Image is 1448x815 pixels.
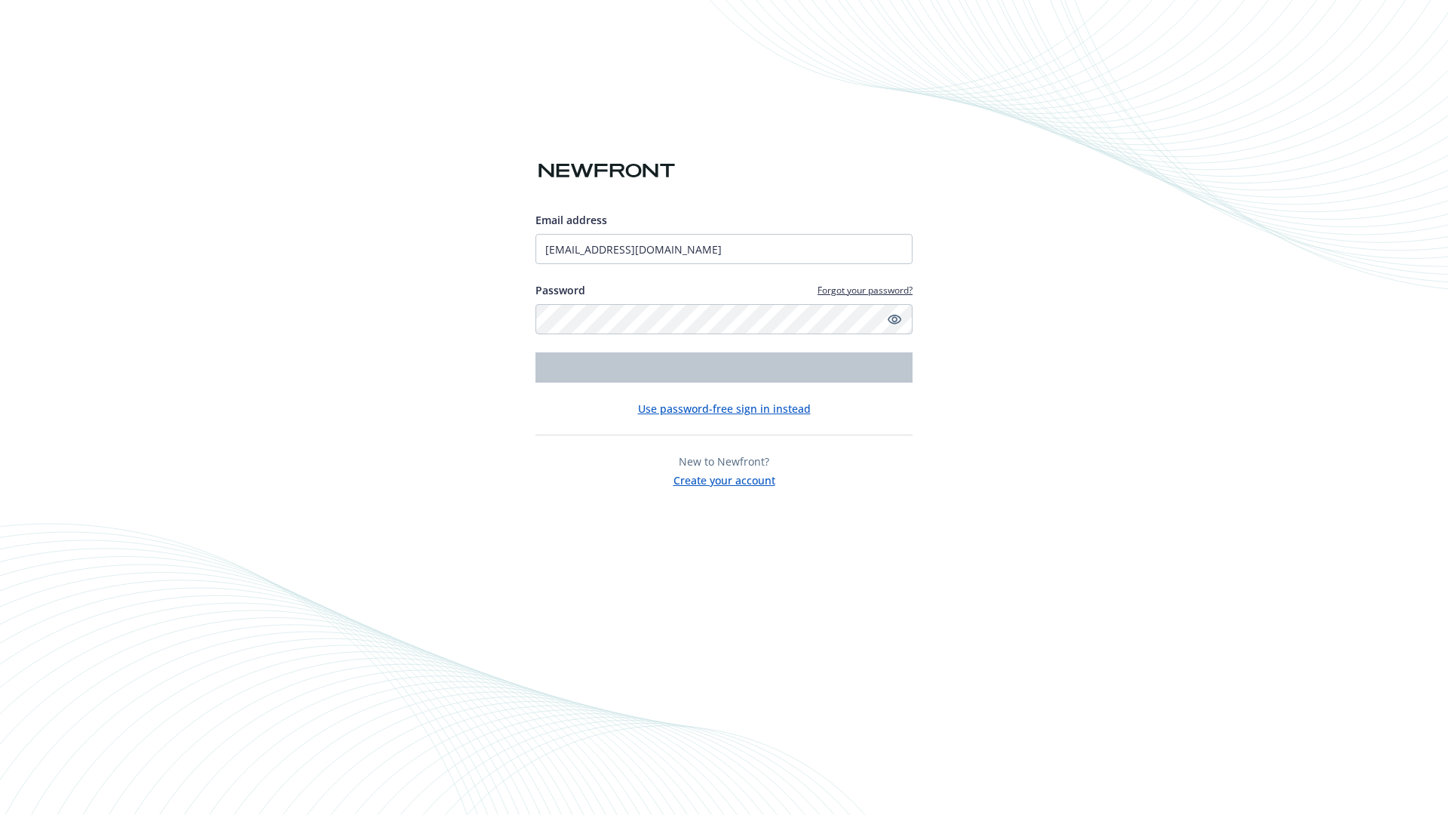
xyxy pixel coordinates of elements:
label: Password [535,282,585,298]
button: Create your account [673,469,775,488]
span: Email address [535,213,607,227]
span: New to Newfront? [679,454,769,469]
img: Newfront logo [535,158,678,184]
button: Use password-free sign in instead [638,401,811,417]
input: Enter your email [535,234,913,264]
a: Show password [885,310,903,328]
a: Forgot your password? [818,284,913,297]
input: Enter your password [535,304,913,334]
span: Login [710,360,738,374]
button: Login [535,352,913,383]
